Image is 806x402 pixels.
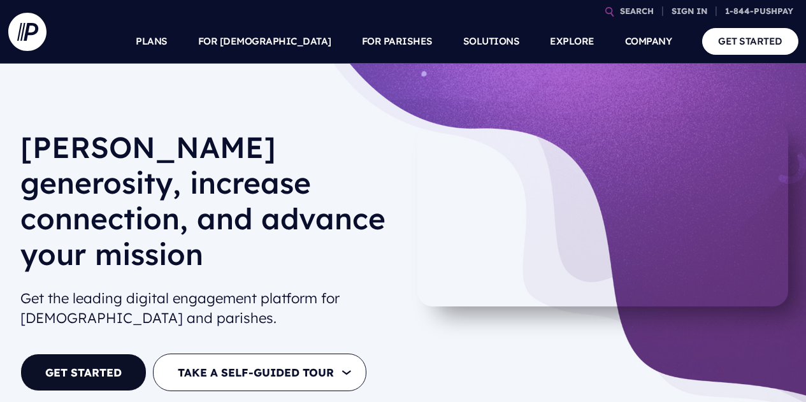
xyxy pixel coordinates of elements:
a: COMPANY [625,19,672,64]
a: FOR PARISHES [362,19,433,64]
h2: Get the leading digital engagement platform for [DEMOGRAPHIC_DATA] and parishes. [20,284,395,333]
a: GET STARTED [702,28,798,54]
a: EXPLORE [550,19,594,64]
h1: [PERSON_NAME] generosity, increase connection, and advance your mission [20,129,395,282]
a: SOLUTIONS [463,19,520,64]
a: FOR [DEMOGRAPHIC_DATA] [198,19,331,64]
button: TAKE A SELF-GUIDED TOUR [153,354,366,391]
a: GET STARTED [20,354,147,391]
a: PLANS [136,19,168,64]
